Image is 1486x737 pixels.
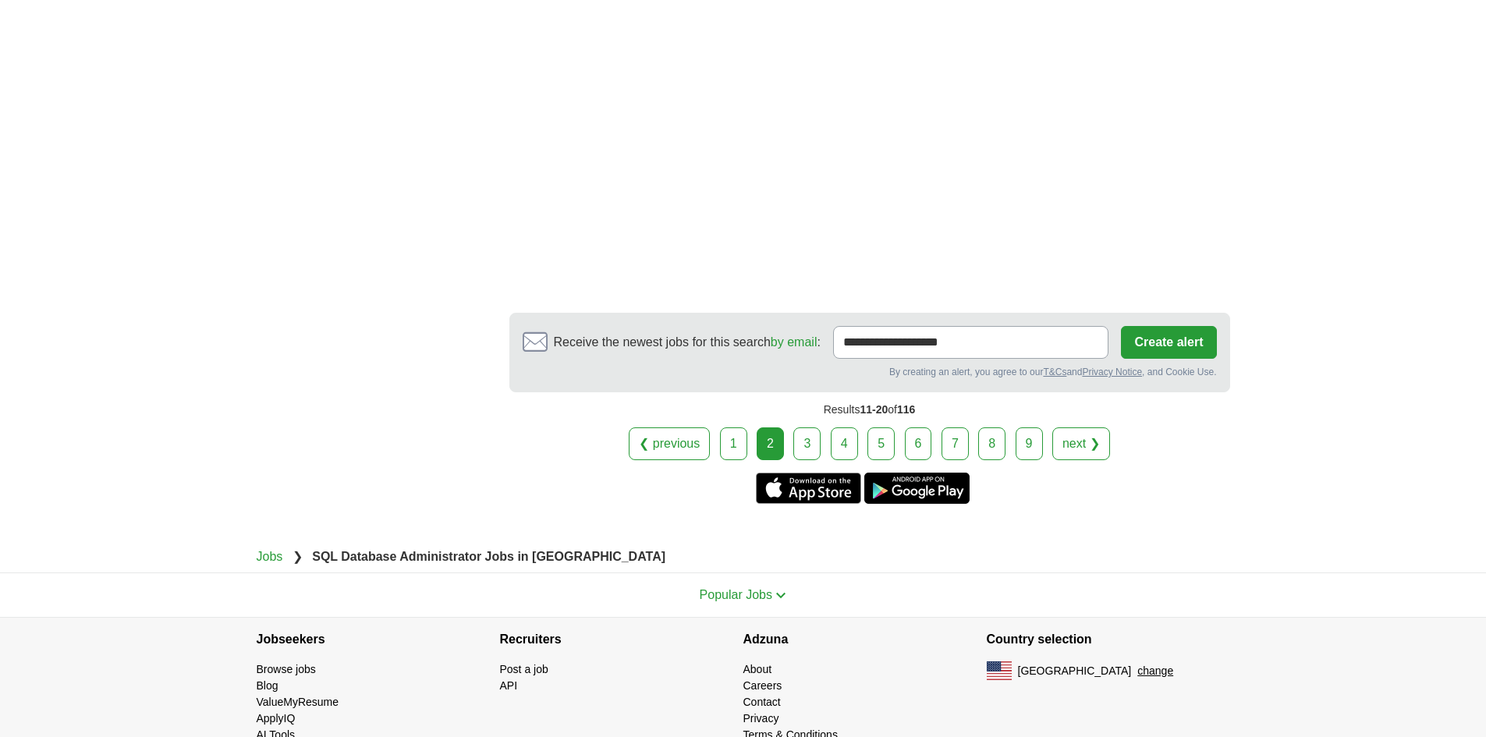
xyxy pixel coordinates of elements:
span: ❯ [293,550,303,563]
a: 3 [793,427,821,460]
span: 11-20 [860,403,888,416]
a: Blog [257,679,278,692]
strong: SQL Database Administrator Jobs in [GEOGRAPHIC_DATA] [312,550,665,563]
a: 5 [867,427,895,460]
h4: Country selection [987,618,1230,661]
a: by email [771,335,817,349]
a: next ❯ [1052,427,1110,460]
img: toggle icon [775,592,786,599]
a: 6 [905,427,932,460]
a: Get the Android app [864,473,970,504]
a: ValueMyResume [257,696,339,708]
span: Receive the newest jobs for this search : [554,333,821,352]
a: 4 [831,427,858,460]
a: 1 [720,427,747,460]
a: Contact [743,696,781,708]
a: About [743,663,772,675]
span: Popular Jobs [700,588,772,601]
a: Browse jobs [257,663,316,675]
a: 9 [1016,427,1043,460]
a: 8 [978,427,1005,460]
a: Privacy [743,712,779,725]
button: change [1137,663,1173,679]
a: T&Cs [1043,367,1066,377]
a: Privacy Notice [1082,367,1142,377]
span: 116 [897,403,915,416]
img: US flag [987,661,1012,680]
div: 2 [757,427,784,460]
div: Results of [509,392,1230,427]
a: ApplyIQ [257,712,296,725]
a: API [500,679,518,692]
a: ❮ previous [629,427,710,460]
div: By creating an alert, you agree to our and , and Cookie Use. [523,365,1217,379]
a: 7 [942,427,969,460]
a: Post a job [500,663,548,675]
a: Jobs [257,550,283,563]
a: Careers [743,679,782,692]
a: Get the iPhone app [756,473,861,504]
button: Create alert [1121,326,1216,359]
span: [GEOGRAPHIC_DATA] [1018,663,1132,679]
